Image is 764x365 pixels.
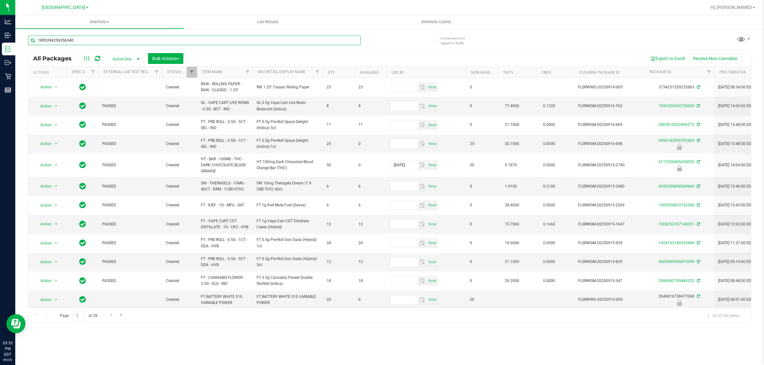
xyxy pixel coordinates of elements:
span: Page of 28 [54,311,103,320]
span: In Sync [79,182,86,191]
span: Set Current date [427,220,438,229]
span: Sync from Compliance System [696,241,700,245]
span: 11 [358,122,383,128]
inline-svg: Retail [5,73,11,79]
inline-svg: Reports [5,87,11,93]
span: select [52,276,60,285]
span: Sync from Compliance System [696,104,700,108]
span: select [418,121,427,129]
span: select [52,295,60,304]
span: select [427,102,437,111]
span: FLSRWGM-20250916-669 [578,122,640,128]
span: FT - VAPE CART CDT DISTILLATE - 1G - CKZ - HYB [201,218,249,230]
a: 9605403945475399 [659,259,694,264]
span: select [52,220,60,229]
button: Bulk Actions [148,53,183,64]
span: Action [35,102,52,111]
inline-svg: Outbound [5,59,11,66]
span: In Sync [79,120,86,129]
a: 2803610322906273 [659,122,694,127]
span: 0.0000 [540,238,558,248]
span: FT BATTERY WHITE 510 VARIABLE POWER [201,294,249,306]
span: In Sync [79,257,86,266]
span: Action [35,83,52,92]
span: Created [166,84,193,90]
a: 6117020495430053 [659,160,694,164]
span: 0.1660 [540,220,558,229]
a: THC% [503,70,513,75]
span: FT - CANNABIS FLOWER - 3.5G - DLS - IND [201,275,249,287]
span: PASSED [102,221,158,227]
span: 50 [470,162,494,168]
span: In Sync [79,220,86,229]
div: Actions [33,70,64,75]
span: RAW - ROLLING PAPER - RAW - CLASSIC - 1.25" [201,81,249,93]
span: RW 1.25" Classic Rolling Paper [257,84,319,90]
span: select [52,83,60,92]
span: SW - THERAGELS - 10MG - 40CT - DRM - 1CBD-9THC [201,180,249,192]
span: 1 - 20 of 556 items [702,311,745,320]
span: 11 [327,122,351,128]
span: Action [35,182,52,191]
span: 8 [327,103,351,109]
span: Sync from Compliance System [696,279,700,283]
span: FLSRWGM-20250915-2740 [578,162,640,168]
a: 6650259898569669 [659,184,694,189]
span: 0 [358,141,383,147]
a: Flourish Package ID [579,70,619,75]
span: In Sync [79,201,86,210]
span: select [52,258,60,266]
span: select [418,161,427,169]
span: FLSRWGM-20250915-929 [578,240,640,246]
span: select [418,220,427,229]
span: FLSRWGM-20250915-829 [578,259,640,265]
span: Sync from Compliance System [696,294,700,299]
span: 0.0000 [540,257,558,266]
span: Action [35,295,52,304]
span: 20 [327,297,351,303]
span: Set Current date [427,121,438,130]
span: Set Current date [427,182,438,191]
span: 1.9100 [502,182,520,191]
span: HT - BAR - 100MG - THC - DARK CHOCOLATE BLOOD ORANGE [201,156,249,175]
span: Created [166,141,193,147]
a: 1903554833192380 [659,203,694,207]
span: select [427,239,437,248]
span: Sync from Compliance System [696,203,700,207]
span: 18 [327,278,351,284]
span: Action [35,239,52,248]
span: FLSRWWD-20250915-005 [578,297,640,303]
span: Inventory Counts [413,19,460,25]
span: Action [35,201,52,210]
button: Receive Non-Cannabis [689,53,741,64]
span: [DATE] 08:48:00 EDT [718,278,753,284]
span: select [427,295,437,304]
div: Newly Received [643,144,715,150]
span: select [427,201,437,210]
span: Action [35,258,52,266]
a: Sync Status [72,70,96,74]
a: Filter [242,67,253,78]
span: 0.0000 [540,120,558,129]
p: 03:35 PM EDT [3,340,12,357]
input: 1 [73,311,84,320]
span: All Packages [33,55,78,62]
button: Export to Excel [646,53,689,64]
span: 0.2100 [540,182,558,191]
span: Set Current date [427,101,438,111]
span: PASSED [102,240,158,246]
div: 3734251529235863 [643,84,715,90]
span: 0.0000 [540,201,558,210]
span: 0 [470,202,494,208]
span: FT 0.5g Pre-Roll Space Delight (Indica) 1ct [257,138,319,150]
span: select [427,220,437,229]
a: Filter [152,67,162,78]
span: 19.6000 [502,238,522,248]
span: In Sync [79,295,86,304]
span: Created [166,259,193,265]
span: FT 0.5g Pre-Roll Don Dada (Hybrid) 1ct [257,237,319,249]
a: Go to the last page [117,311,126,319]
div: Launch Hold [643,165,715,171]
span: In Sync [79,83,86,92]
inline-svg: Inventory [5,46,11,52]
